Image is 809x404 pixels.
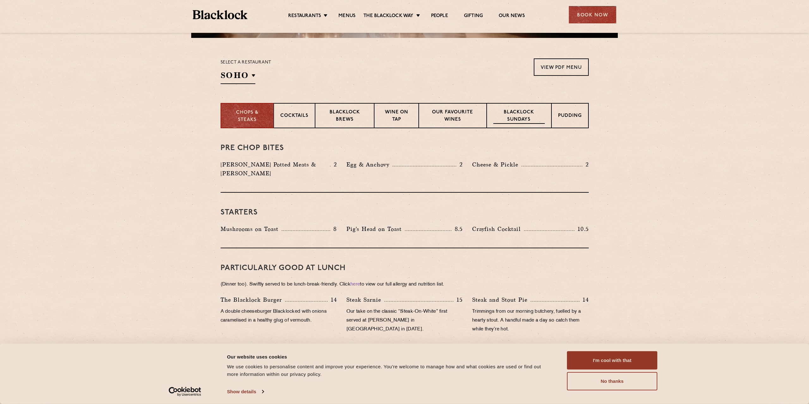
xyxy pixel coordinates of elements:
[464,13,483,20] a: Gifting
[452,225,463,233] p: 8.5
[456,160,463,169] p: 2
[221,264,589,272] h3: PARTICULARLY GOOD AT LUNCH
[346,307,463,334] p: Our take on the classic “Steak-On-White” first served at [PERSON_NAME] in [GEOGRAPHIC_DATA] in [D...
[221,307,337,325] p: A double cheeseburger Blacklocked with onions caramelised in a healthy glug of vermouth.
[534,58,589,76] a: View PDF Menu
[346,295,384,304] p: Steak Sarnie
[567,372,657,390] button: No thanks
[582,160,589,169] p: 2
[567,351,657,370] button: I'm cool with that
[575,225,588,233] p: 10.5
[346,160,392,169] p: Egg & Anchovy
[157,387,213,396] a: Usercentrics Cookiebot - opens in a new window
[472,307,588,334] p: Trimmings from our morning butchery, fuelled by a hearty stout. A handful made a day so catch the...
[346,225,405,233] p: Pig's Head on Toast
[221,70,255,84] h2: SOHO
[558,112,582,120] p: Pudding
[472,225,524,233] p: Crayfish Cocktail
[381,109,412,124] p: Wine on Tap
[193,10,247,19] img: BL_Textured_Logo-footer-cropped.svg
[453,296,463,304] p: 15
[221,160,330,178] p: [PERSON_NAME] Potted Meats & [PERSON_NAME]
[322,109,368,124] p: Blacklock Brews
[228,109,267,124] p: Chops & Steaks
[580,296,589,304] p: 14
[330,225,337,233] p: 8
[221,208,589,217] h3: Starters
[472,160,521,169] p: Cheese & Pickle
[493,109,544,124] p: Blacklock Sundays
[288,13,321,20] a: Restaurants
[221,144,589,152] h3: Pre Chop Bites
[472,295,531,304] p: Steak and Stout Pie
[221,295,285,304] p: The Blacklock Burger
[227,363,553,378] div: We use cookies to personalise content and improve your experience. You're welcome to manage how a...
[569,6,616,23] div: Book Now
[350,282,360,287] a: here
[227,387,264,396] a: Show details
[221,280,589,289] p: (Dinner too). Swiftly served to be lunch-break-friendly. Click to view our full allergy and nutri...
[425,109,480,124] p: Our favourite wines
[431,13,448,20] a: People
[363,13,413,20] a: The Blacklock Way
[338,13,356,20] a: Menus
[499,13,525,20] a: Our News
[227,353,553,360] div: Our website uses cookies
[280,112,308,120] p: Cocktails
[221,58,271,67] p: Select a restaurant
[221,225,282,233] p: Mushrooms on Toast
[331,160,337,169] p: 2
[328,296,337,304] p: 14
